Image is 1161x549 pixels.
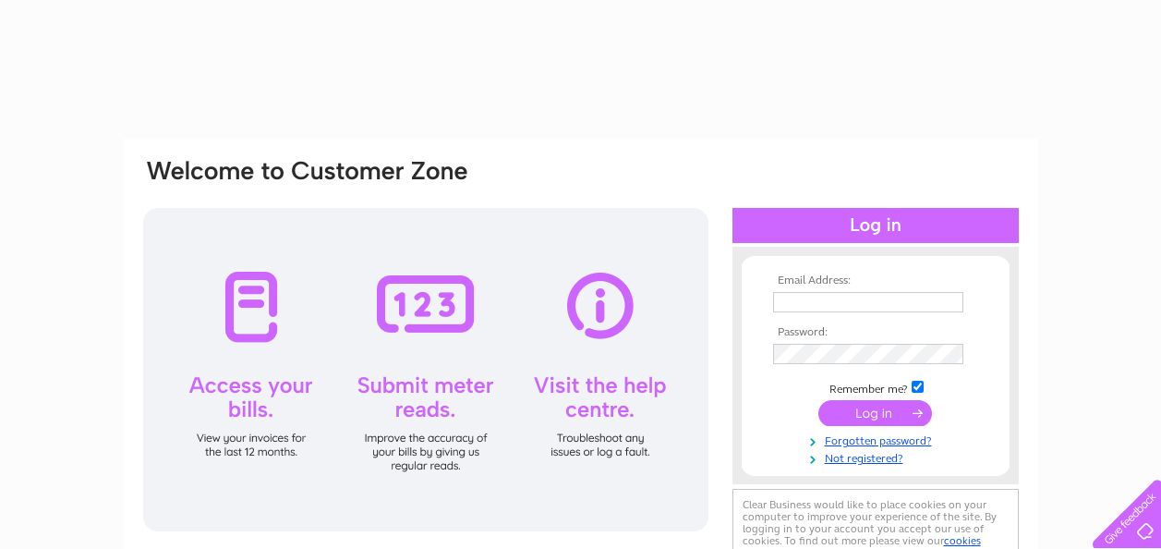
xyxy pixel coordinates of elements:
[773,448,983,466] a: Not registered?
[768,274,983,287] th: Email Address:
[773,431,983,448] a: Forgotten password?
[768,378,983,396] td: Remember me?
[818,400,932,426] input: Submit
[768,326,983,339] th: Password:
